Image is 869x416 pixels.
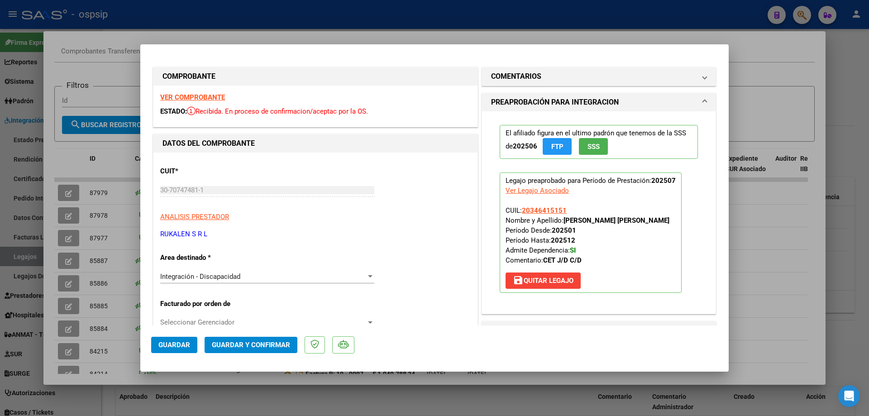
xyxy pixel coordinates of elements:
h1: COMENTARIOS [491,71,541,82]
span: Comentario: [506,256,582,264]
p: Facturado por orden de [160,299,253,309]
h1: PREAPROBACIÓN PARA INTEGRACION [491,97,619,108]
span: Guardar y Confirmar [212,341,290,349]
span: Guardar [158,341,190,349]
h1: DOCUMENTACIÓN RESPALDATORIA [491,325,622,336]
button: FTP [543,138,572,155]
mat-expansion-panel-header: DOCUMENTACIÓN RESPALDATORIA [482,321,716,339]
mat-icon: save [513,275,524,286]
a: VER COMPROBANTE [160,93,225,101]
div: Ver Legajo Asociado [506,186,569,196]
span: Integración - Discapacidad [160,273,240,281]
span: ESTADO: [160,107,187,115]
span: Quitar Legajo [513,277,573,285]
span: CUIL: Nombre y Apellido: Período Desde: Período Hasta: Admite Dependencia: [506,206,669,264]
p: RUKALEN S R L [160,229,471,239]
strong: COMPROBANTE [162,72,215,81]
div: Open Intercom Messenger [838,385,860,407]
div: PREAPROBACIÓN PARA INTEGRACION [482,111,716,314]
strong: 202507 [651,177,676,185]
strong: 202506 [513,142,537,150]
span: ANALISIS PRESTADOR [160,213,229,221]
button: Guardar [151,337,197,353]
button: Quitar Legajo [506,273,581,289]
p: El afiliado figura en el ultimo padrón que tenemos de la SSS de [500,125,698,159]
strong: CET J/D C/D [543,256,582,264]
span: SSS [587,143,600,151]
span: Recibida. En proceso de confirmacion/aceptac por la OS. [187,107,368,115]
strong: 202512 [551,236,575,244]
span: Seleccionar Gerenciador [160,318,366,326]
p: Area destinado * [160,253,253,263]
button: Guardar y Confirmar [205,337,297,353]
strong: DATOS DEL COMPROBANTE [162,139,255,148]
span: 20346415151 [522,206,567,215]
button: SSS [579,138,608,155]
p: Legajo preaprobado para Período de Prestación: [500,172,682,293]
strong: SI [570,246,576,254]
strong: 202501 [552,226,576,234]
span: FTP [551,143,563,151]
mat-expansion-panel-header: PREAPROBACIÓN PARA INTEGRACION [482,93,716,111]
strong: [PERSON_NAME] [PERSON_NAME] [563,216,669,225]
p: CUIT [160,166,253,177]
mat-expansion-panel-header: COMENTARIOS [482,67,716,86]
